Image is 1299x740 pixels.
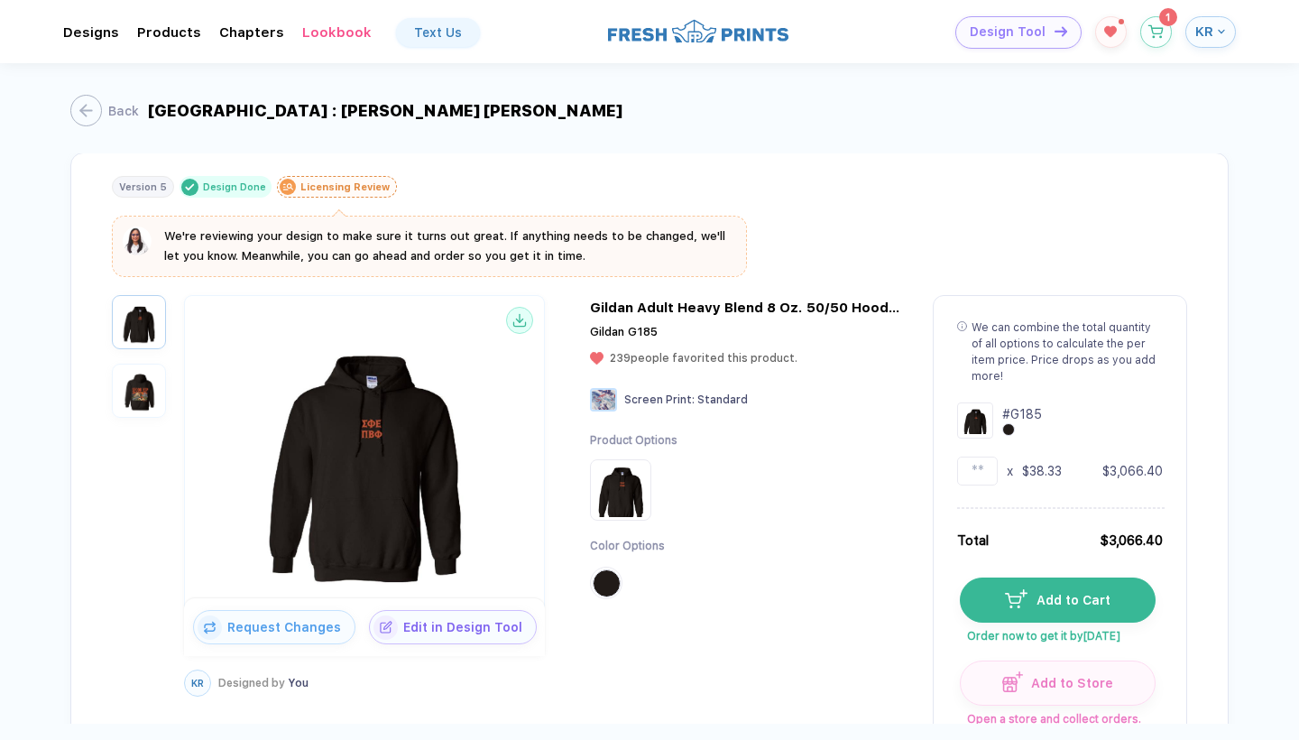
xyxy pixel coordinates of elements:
[108,104,139,118] div: Back
[960,623,1154,643] span: Order now to get it by [DATE]
[189,311,539,595] img: 1759964531353itmpv_nt_front.png
[1002,671,1023,692] img: icon
[957,531,989,550] div: Total
[1023,676,1114,690] span: Add to Store
[1027,593,1110,607] span: Add to Cart
[218,677,285,689] span: Designed by
[119,181,167,193] div: Version 5
[590,539,677,554] div: Color Options
[1119,19,1124,24] sup: 1
[302,24,372,41] div: LookbookToggle dropdown menu chapters
[116,368,161,413] img: 1759964531353ncded_nt_back.png
[960,578,1156,623] button: iconAdd to Cart
[1002,405,1042,423] div: # G185
[373,615,398,640] img: icon
[164,229,725,263] span: We're reviewing your design to make sure it turns out great. If anything needs to be changed, we'...
[590,433,677,449] div: Product Options
[222,620,355,634] span: Request Changes
[1005,589,1027,607] img: icon
[697,393,748,406] span: Standard
[590,388,617,412] img: Screen Print
[1165,12,1170,23] span: 1
[590,300,906,316] div: Gildan Adult Heavy Blend 8 Oz. 50/50 Hooded Sweatshirt
[610,352,797,365] span: 239 people favorited this product.
[594,463,648,517] img: Product Option
[1102,462,1163,480] div: $3,066.40
[123,227,736,266] button: We're reviewing your design to make sure it turns out great. If anything needs to be changed, we'...
[414,25,462,40] div: Text Us
[369,610,537,644] button: iconEdit in Design Tool
[1022,462,1062,480] div: $38.33
[955,16,1082,49] button: Design Toolicon
[116,300,161,345] img: 1759964531353itmpv_nt_front.png
[1007,462,1013,480] div: x
[70,95,139,126] button: Back
[193,610,355,644] button: iconRequest Changes
[302,24,372,41] div: Lookbook
[1185,16,1236,48] button: KR
[396,18,480,47] a: Text Us
[218,677,309,689] div: You
[1195,23,1213,40] span: KR
[608,17,788,45] img: logo
[960,661,1156,706] button: iconAdd to Store
[972,319,1163,384] div: We can combine the total quantity of all options to calculate the per item price. Price drops as ...
[219,24,284,41] div: ChaptersToggle dropdown menu chapters
[300,181,390,193] div: Licensing Review
[970,24,1046,40] span: Design Tool
[63,24,119,41] div: DesignsToggle dropdown menu
[184,670,211,697] button: KR
[960,706,1154,726] span: Open a store and collect orders.
[1100,531,1163,550] div: $3,066.40
[1055,26,1067,36] img: icon
[624,393,695,406] span: Screen Print :
[398,620,536,634] span: Edit in Design Tool
[137,24,201,41] div: ProductsToggle dropdown menu
[191,678,204,689] span: KR
[198,615,222,640] img: icon
[1159,8,1177,26] sup: 1
[957,402,993,439] img: Design Group Summary Cell
[590,325,658,338] span: Gildan G185
[148,101,622,120] div: [GEOGRAPHIC_DATA] : [PERSON_NAME] [PERSON_NAME]
[123,227,152,255] img: sophie
[203,181,266,193] div: Design Done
